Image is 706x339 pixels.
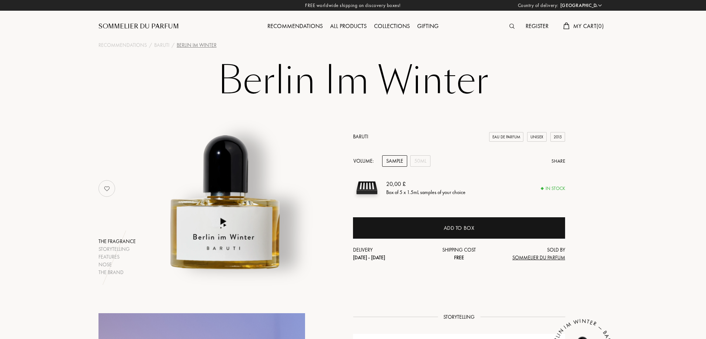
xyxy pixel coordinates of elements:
[154,41,169,49] a: Baruti
[413,22,442,30] a: Gifting
[386,180,466,188] div: 20,00 £
[326,22,370,31] div: All products
[177,41,217,49] div: Berlin Im Winter
[353,246,424,262] div: Delivery
[518,2,558,9] span: Country of delivery:
[353,133,368,140] a: Baruti
[353,155,378,167] div: Volume:
[98,269,136,276] div: The brand
[551,158,565,165] div: Share
[563,23,569,29] img: cart.svg
[522,22,552,31] div: Register
[489,132,523,142] div: Eau de Parfum
[573,22,604,30] span: My Cart ( 0 )
[264,22,326,30] a: Recommendations
[382,155,407,167] div: Sample
[527,132,547,142] div: Unisex
[353,254,385,261] span: [DATE] - [DATE]
[424,246,495,262] div: Shipping cost
[135,94,317,276] img: Berlin Im Winter Baruti
[410,155,430,167] div: 50mL
[98,245,136,253] div: Storytelling
[370,22,413,31] div: Collections
[370,22,413,30] a: Collections
[512,254,565,261] span: Sommelier du Parfum
[98,238,136,245] div: The fragrance
[386,188,466,196] div: Box of 5 x 1.5mL samples of your choice
[98,41,147,49] a: Recommendations
[454,254,464,261] span: Free
[353,174,381,202] img: sample box
[172,41,174,49] div: /
[522,22,552,30] a: Register
[413,22,442,31] div: Gifting
[509,24,515,29] img: search_icn.svg
[98,253,136,261] div: Features
[541,185,565,192] div: In stock
[494,246,565,262] div: Sold by
[444,224,475,232] div: Add to box
[264,22,326,31] div: Recommendations
[98,261,136,269] div: Nose
[149,41,152,49] div: /
[550,132,565,142] div: 2015
[98,22,179,31] a: Sommelier du Parfum
[326,22,370,30] a: All products
[100,181,114,196] img: no_like_p.png
[169,60,537,101] h1: Berlin Im Winter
